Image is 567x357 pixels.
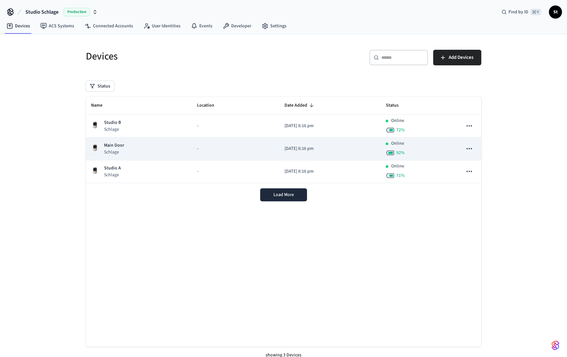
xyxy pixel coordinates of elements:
a: Developer [218,20,257,32]
span: 71 % [396,172,404,179]
span: 72 % [396,127,404,133]
p: Schlage [104,172,121,178]
img: Schlage Sense Smart Deadbolt with Camelot Trim, Front [91,144,99,152]
span: St [549,6,561,18]
p: Studio A [104,165,121,172]
p: Schlage [104,149,124,155]
p: Online [391,117,404,124]
span: Name [91,100,111,111]
span: Location [197,100,223,111]
span: Load More [273,192,294,198]
a: User Identities [138,20,186,32]
p: [DATE] 8:16 pm [284,123,375,129]
span: Studio Schlage [25,8,59,16]
p: [DATE] 8:16 pm [284,145,375,152]
a: ACS Systems [35,20,79,32]
span: 92 % [396,150,404,156]
a: Settings [257,20,292,32]
h5: Devices [86,50,280,63]
button: St [549,6,562,19]
p: Schlage [104,126,121,133]
p: Studio B [104,119,121,126]
p: Online [391,140,404,147]
p: [DATE] 8:16 pm [284,168,375,175]
span: Date Added [284,100,316,111]
a: Events [186,20,218,32]
span: Add Devices [449,53,473,62]
a: Devices [1,20,35,32]
button: Load More [260,188,307,201]
table: sticky table [86,97,481,183]
span: - [197,168,198,175]
a: Connected Accounts [79,20,138,32]
img: Schlage Sense Smart Deadbolt with Camelot Trim, Front [91,121,99,129]
img: SeamLogoGradient.69752ec5.svg [551,340,559,350]
span: ⌘ K [530,9,541,15]
span: - [197,145,198,152]
p: Online [391,163,404,170]
span: Status [386,100,407,111]
img: Schlage Sense Smart Deadbolt with Camelot Trim, Front [91,166,99,174]
span: Production [64,8,90,16]
span: - [197,123,198,129]
p: Main Door [104,142,124,149]
button: Status [86,81,114,91]
span: Find by ID [508,9,528,15]
div: Find by ID⌘ K [496,6,546,18]
button: Add Devices [433,50,481,65]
